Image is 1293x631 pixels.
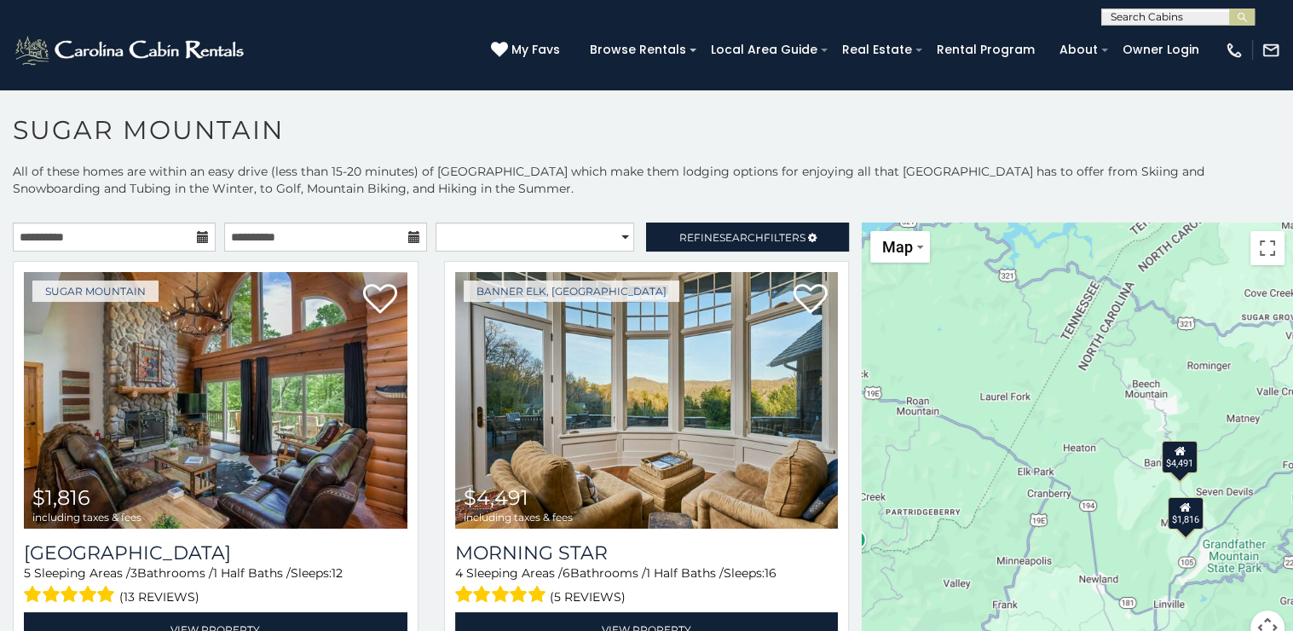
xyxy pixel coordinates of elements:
a: Add to favorites [794,282,828,318]
span: 3 [130,565,137,581]
span: including taxes & fees [464,512,573,523]
img: mail-regular-white.png [1261,41,1280,60]
span: $1,816 [32,485,90,510]
img: Morning Star [455,272,839,529]
span: 5 [24,565,31,581]
span: including taxes & fees [32,512,141,523]
span: 16 [765,565,776,581]
span: Refine Filters [679,231,805,244]
div: Sleeping Areas / Bathrooms / Sleeps: [455,564,839,608]
img: Grouse Moor Lodge [24,272,407,529]
span: 6 [563,565,570,581]
div: Sleeping Areas / Bathrooms / Sleeps: [24,564,407,608]
span: My Favs [511,41,560,59]
a: Morning Star [455,541,839,564]
span: 1 Half Baths / [213,565,291,581]
a: Rental Program [928,37,1043,63]
span: (13 reviews) [119,586,199,608]
span: Map [882,238,913,256]
button: Toggle fullscreen view [1250,231,1284,265]
span: Search [719,231,764,244]
img: phone-regular-white.png [1225,41,1244,60]
div: $1,816 [1168,497,1204,530]
a: Real Estate [834,37,921,63]
a: Banner Elk, [GEOGRAPHIC_DATA] [464,281,679,302]
a: Owner Login [1114,37,1208,63]
a: Local Area Guide [702,37,826,63]
span: 4 [455,565,463,581]
a: RefineSearchFilters [646,223,849,252]
a: About [1051,37,1106,63]
h3: Grouse Moor Lodge [24,541,407,564]
span: 1 Half Baths / [646,565,724,581]
span: $4,491 [464,485,528,510]
a: Morning Star $4,491 including taxes & fees [455,272,839,529]
button: Change map style [870,231,930,263]
a: Browse Rentals [581,37,695,63]
img: White-1-2.png [13,33,249,67]
a: My Favs [491,41,564,60]
span: 12 [332,565,343,581]
a: Sugar Mountain [32,281,159,302]
span: (5 reviews) [550,586,626,608]
a: [GEOGRAPHIC_DATA] [24,541,407,564]
a: Grouse Moor Lodge $1,816 including taxes & fees [24,272,407,529]
div: $4,491 [1162,441,1198,473]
